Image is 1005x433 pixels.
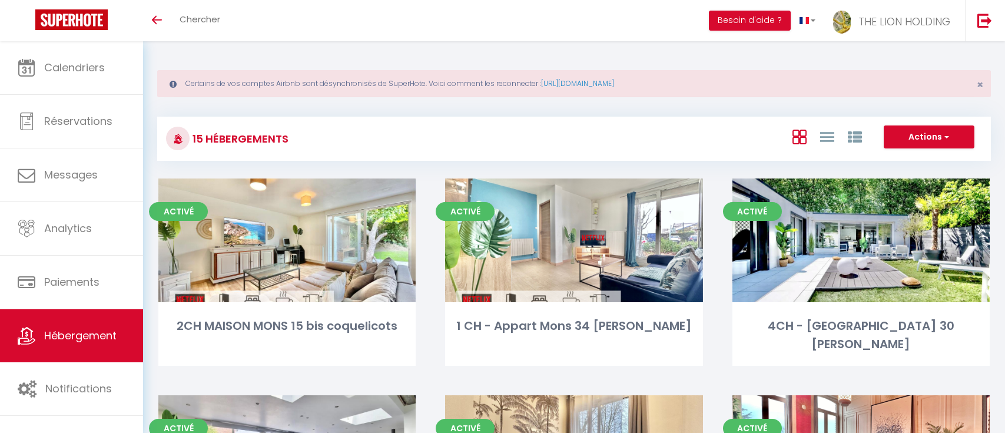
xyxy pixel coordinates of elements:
span: Réservations [44,114,112,128]
span: Paiements [44,275,99,289]
span: Notifications [45,381,112,396]
a: Vue par Groupe [848,127,862,146]
span: Chercher [180,13,220,25]
span: THE LION HOLDING [858,14,950,29]
div: 1 CH - Appart Mons 34 [PERSON_NAME] [445,317,702,335]
button: Besoin d'aide ? [709,11,791,31]
h3: 15 Hébergements [190,125,288,152]
button: Actions [884,125,974,149]
img: ... [833,11,851,34]
span: × [977,77,983,92]
span: Activé [436,202,495,221]
button: Close [977,80,983,90]
a: Vue en Liste [820,127,834,146]
a: Vue en Box [792,127,807,146]
span: Calendriers [44,60,105,75]
a: [URL][DOMAIN_NAME] [541,78,614,88]
span: Hébergement [44,328,117,343]
span: Activé [723,202,782,221]
img: logout [977,13,992,28]
div: 2CH MAISON MONS 15 bis coquelicots [158,317,416,335]
span: Messages [44,167,98,182]
img: Super Booking [35,9,108,30]
div: 4CH - [GEOGRAPHIC_DATA] 30 [PERSON_NAME] [732,317,990,354]
div: Certains de vos comptes Airbnb sont désynchronisés de SuperHote. Voici comment les reconnecter : [157,70,991,97]
span: Activé [149,202,208,221]
span: Analytics [44,221,92,236]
